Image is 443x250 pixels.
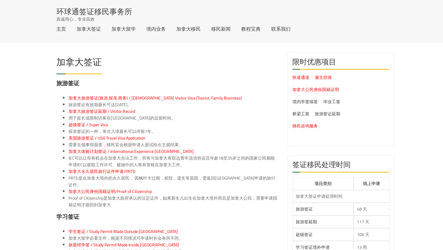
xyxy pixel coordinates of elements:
[68,141,278,148] li: 需要去领事馆面签，移民官会根据申请人面试给出主观结果。
[68,134,145,142] a: 美国旅游签证 / USA Travel Visa Application
[68,195,278,208] li: Proof of Citizenship是加拿大政府承认的法定证件，如果新生儿出生在加拿大境外而且是加拿大公民，需要申请国籍证明才能回到加拿大
[296,205,313,213] a: 旅游签证
[176,26,201,31] a: 加拿大移民
[112,26,136,31] a: 加拿大留学
[292,122,318,130] a: 移民咨询服务
[292,57,389,70] h2: 限时优惠项目
[68,235,278,242] li: 加拿大留学必要文件，根据不同情况可申请时长会有所不同。
[292,73,309,81] a: 快速通道
[68,101,278,108] li: 旅游签证有效期最长可达[DATE]。
[271,26,291,31] a: 联系我们
[68,94,242,102] a: 加拿大旅游签证(旅游,探亲,商务) / [DEMOGRAPHIC_DATA] Visitor Visa (Tourist, Family Business)
[56,26,66,31] a: 主页
[68,147,194,155] a: 加拿大体验计划签证 / International Experience [GEOGRAPHIC_DATA]
[211,26,231,31] a: 移民新闻
[296,218,317,226] a: 旅游签延期
[301,26,306,30] img: EN
[56,78,79,89] strong: 旅游签证
[315,73,332,81] a: 雇主担保
[56,8,132,15] a: 环球通签证移民事务所
[354,177,389,190] th: 线上申请
[292,177,354,190] th: 项目类别
[56,57,102,70] h2: 加拿大签证
[315,110,340,118] a: 旅游签证延期
[68,241,179,249] a: 旅签转学签 / Study Permit Made Inside [GEOGRAPHIC_DATA]
[68,175,278,188] li: PRTD是在加拿大境外的永久居民， 因枫叶卡过期，损毁，遗失等原因，需返回[GEOGRAPHIC_DATA]申请的旅行证件。
[56,16,95,22] span: 真诚用心，专业高效
[77,26,101,31] a: 加拿大签证
[68,107,135,115] a: 加拿大旅游签证延期 / Visitor Record
[354,215,389,228] td: 117 天
[56,211,79,222] strong: 学习签证
[296,193,386,199] div: 加拿大签证申请处理时间
[292,98,318,106] a: 境内学签续签
[146,26,166,31] a: 境内业务
[68,167,135,175] a: 加拿大永久居民旅行证件申请/PRTD
[68,228,178,235] a: 学生签证 / Study Permit Made Outside [GEOGRAPHIC_DATA]
[68,128,278,135] li: 探亲签证的一种，单次入境最长可以停留7年。
[68,121,108,129] a: 超级签证 / Super Visa
[241,26,261,31] a: 教程宝典
[292,86,339,93] a: 加拿大公民身份国籍证明
[323,98,340,106] a: 毕业工签
[292,110,309,118] a: 桥梁工签
[68,115,278,121] li: 用于延长或限制访客在[GEOGRAPHIC_DATA]的逗留时间。
[68,187,152,195] a: 加拿大公民身份国籍证明/Proof of Citizenship
[296,231,313,238] a: 超级签证
[317,26,321,30] img: 繁体
[68,155,278,168] li: IEC可以让你有机会在加拿大合法工作，所有与加拿大有双边青年流动协议且年龄18至35岁之间的国家公民都能申请IEC以获取工作许可。被抽中的人将有资格在加拿大工作。
[354,203,389,215] td: 48 天
[354,228,389,241] td: 106 天
[292,160,389,173] h2: 签证移民处理时间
